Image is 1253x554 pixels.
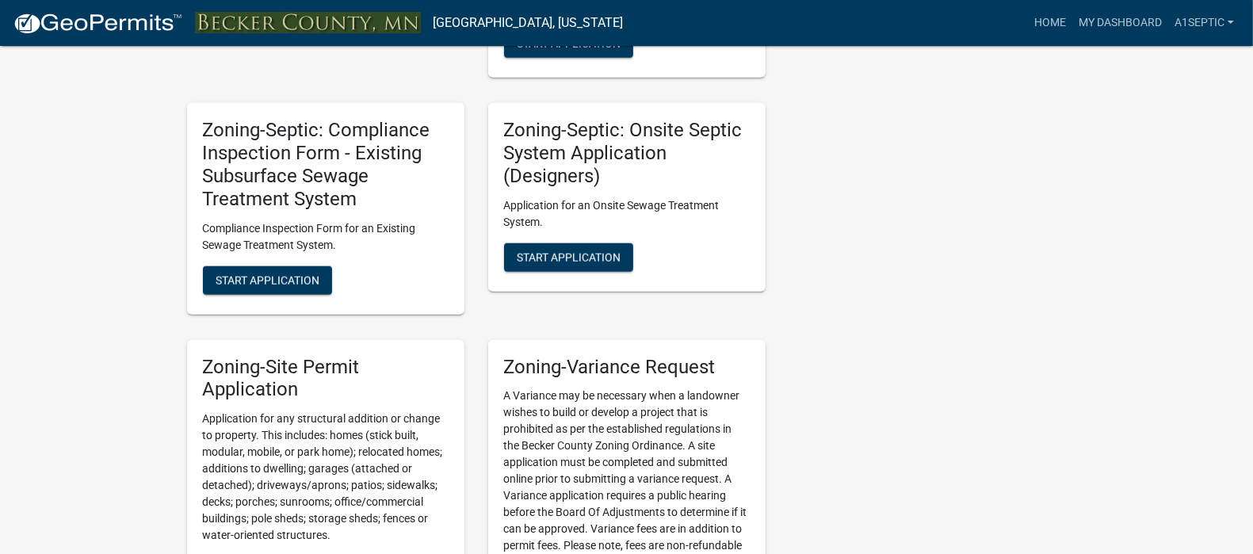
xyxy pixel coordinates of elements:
[203,411,449,544] p: Application for any structural addition or change to property. This includes: homes (stick built,...
[517,250,621,263] span: Start Application
[1168,8,1240,38] a: A1SEPTIC
[504,197,750,231] p: Application for an Onsite Sewage Treatment System.
[504,119,750,187] h5: Zoning-Septic: Onsite Septic System Application (Designers)
[504,356,750,379] h5: Zoning-Variance Request
[216,273,319,286] span: Start Application
[203,356,449,402] h5: Zoning-Site Permit Application
[1028,8,1072,38] a: Home
[203,119,449,210] h5: Zoning-Septic: Compliance Inspection Form - Existing Subsurface Sewage Treatment System
[195,12,421,33] img: Becker County, Minnesota
[434,10,624,36] a: [GEOGRAPHIC_DATA], [US_STATE]
[517,37,621,50] span: Start Application
[504,243,633,272] button: Start Application
[203,266,332,295] button: Start Application
[1072,8,1168,38] a: My Dashboard
[203,220,449,254] p: Compliance Inspection Form for an Existing Sewage Treatment System.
